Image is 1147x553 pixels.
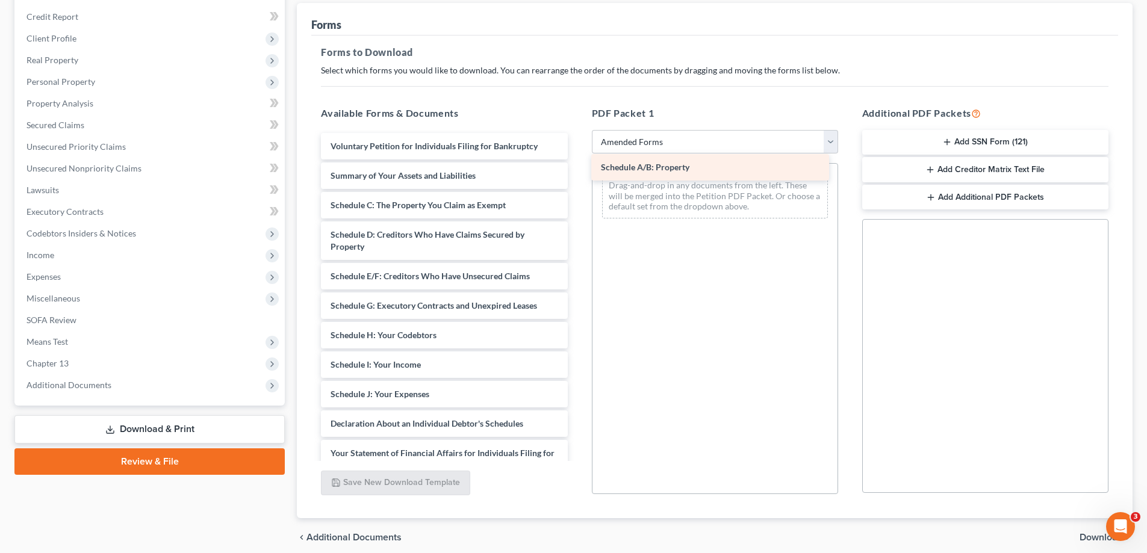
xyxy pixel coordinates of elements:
span: Client Profile [26,33,76,43]
span: Schedule G: Executory Contracts and Unexpired Leases [331,300,537,310]
span: Executory Contracts [26,206,104,217]
div: Drag-and-drop in any documents from the left. These will be merged into the Petition PDF Packet. ... [602,173,828,218]
span: Schedule A/B: Property [601,162,689,172]
a: Unsecured Nonpriority Claims [17,158,285,179]
span: Schedule J: Your Expenses [331,389,429,399]
span: Schedule E/F: Creditors Who Have Unsecured Claims [331,271,530,281]
span: SOFA Review [26,315,76,325]
span: Declaration About an Individual Debtor's Schedules [331,418,523,428]
a: SOFA Review [17,309,285,331]
span: Unsecured Nonpriority Claims [26,163,141,173]
span: 3 [1131,512,1140,522]
span: Real Property [26,55,78,65]
span: Lawsuits [26,185,59,195]
span: Schedule C: The Property You Claim as Exempt [331,200,506,210]
span: Additional Documents [306,533,402,542]
a: Download & Print [14,415,285,443]
h5: Available Forms & Documents [321,106,567,120]
span: Means Test [26,336,68,347]
span: Your Statement of Financial Affairs for Individuals Filing for Bankruptcy [331,448,555,470]
a: Review & File [14,448,285,475]
span: Additional Documents [26,380,111,390]
a: Property Analysis [17,93,285,114]
span: Secured Claims [26,120,84,130]
button: Save New Download Template [321,471,470,496]
span: Miscellaneous [26,293,80,303]
h5: Forms to Download [321,45,1108,60]
i: chevron_left [297,533,306,542]
button: Download chevron_right [1080,533,1133,542]
a: chevron_left Additional Documents [297,533,402,542]
span: Schedule D: Creditors Who Have Claims Secured by Property [331,229,524,252]
button: Add Creditor Matrix Text File [862,157,1108,182]
span: Download [1080,533,1123,542]
span: Property Analysis [26,98,93,108]
span: Chapter 13 [26,358,69,368]
span: Credit Report [26,11,78,22]
span: Schedule I: Your Income [331,359,421,369]
a: Secured Claims [17,114,285,136]
a: Credit Report [17,6,285,28]
span: Summary of Your Assets and Liabilities [331,170,476,181]
h5: PDF Packet 1 [592,106,838,120]
a: Executory Contracts [17,201,285,223]
span: Income [26,250,54,260]
div: Forms [311,17,341,32]
p: Select which forms you would like to download. You can rearrange the order of the documents by dr... [321,64,1108,76]
a: Lawsuits [17,179,285,201]
span: Unsecured Priority Claims [26,141,126,152]
span: Voluntary Petition for Individuals Filing for Bankruptcy [331,141,538,151]
iframe: Intercom live chat [1106,512,1135,541]
a: Unsecured Priority Claims [17,136,285,158]
span: Expenses [26,271,61,282]
h5: Additional PDF Packets [862,106,1108,120]
span: Schedule H: Your Codebtors [331,330,437,340]
button: Add SSN Form (121) [862,130,1108,155]
button: Add Additional PDF Packets [862,185,1108,210]
span: Personal Property [26,76,95,87]
span: Codebtors Insiders & Notices [26,228,136,238]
